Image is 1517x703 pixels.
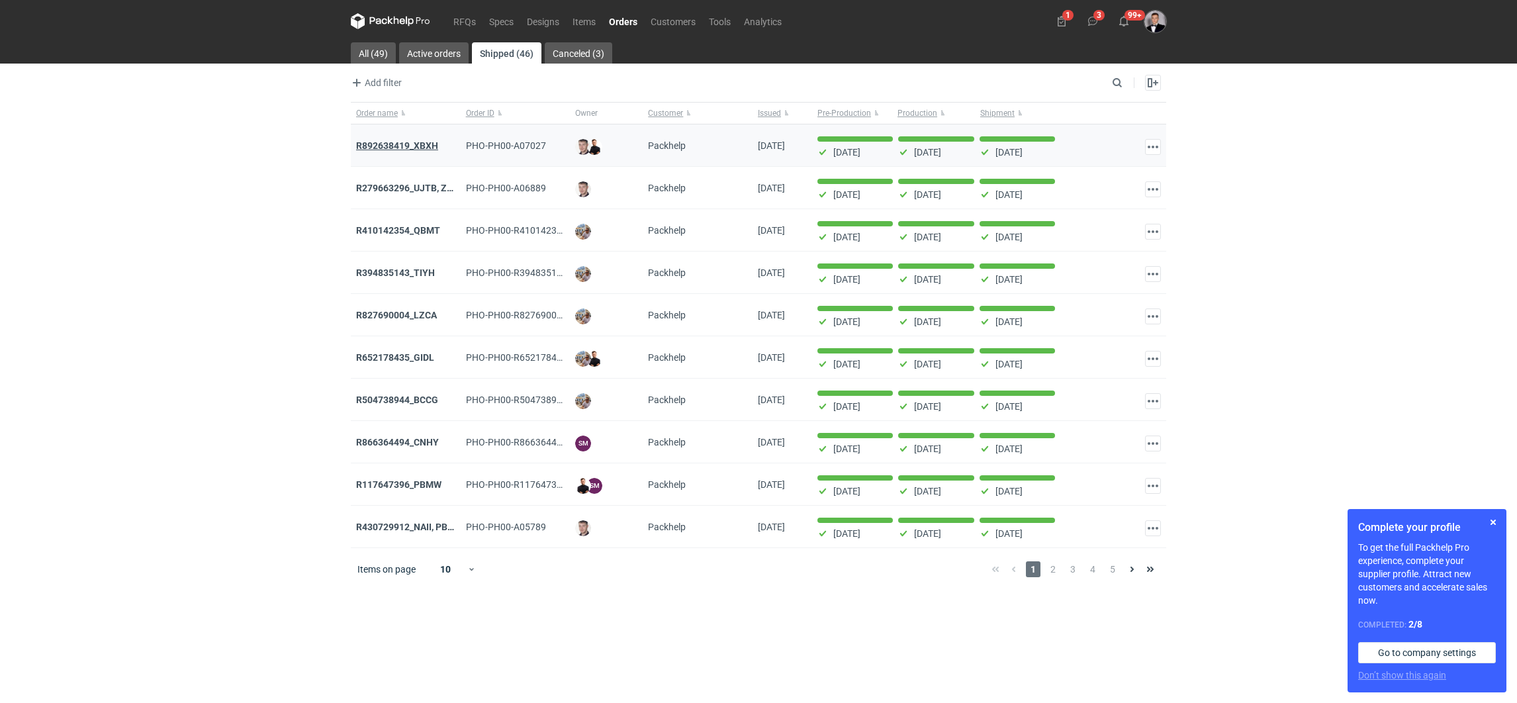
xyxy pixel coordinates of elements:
p: [DATE] [995,232,1023,242]
button: 1 [1051,11,1072,32]
span: Pre-Production [817,108,871,118]
button: Shipment [978,103,1060,124]
a: Orders [602,13,644,29]
span: 3 [1066,561,1080,577]
a: R652178435_GIDL [356,352,434,363]
span: PHO-PH00-R504738944_BCCG [466,395,596,405]
a: R394835143_TIYH [356,267,435,278]
span: 09/10/2024 [758,437,785,447]
button: Issued [753,103,812,124]
strong: R279663296_UJTB, ZLWE [356,183,465,193]
span: PHO-PH00-R117647396_PBMW [466,479,599,490]
p: To get the full Packhelp Pro experience, complete your supplier profile. Attract new customers an... [1358,541,1496,607]
button: 99+ [1113,11,1134,32]
a: Canceled (3) [545,42,612,64]
span: PHO-PH00-R866364494_CNHY [466,437,596,447]
span: Packhelp [648,310,686,320]
button: Actions [1145,139,1161,155]
a: R117647396_PBMW [356,479,441,490]
span: PHO-PH00-R827690004_LZCA [466,310,594,320]
button: Don’t show this again [1358,669,1446,682]
a: Designs [520,13,566,29]
button: Actions [1145,308,1161,324]
strong: R827690004_LZCA [356,310,437,320]
span: Order ID [466,108,494,118]
span: PHO-PH00-R410142354_QBMT [466,225,597,236]
span: Shipment [980,108,1015,118]
span: Customer [648,108,683,118]
img: Maciej Sikora [575,181,591,197]
button: Actions [1145,478,1161,494]
button: Order ID [461,103,571,124]
img: Maciej Sikora [575,139,591,155]
button: Production [895,103,978,124]
p: [DATE] [833,359,860,369]
button: Actions [1145,436,1161,451]
strong: R866364494_CNHY [356,437,439,447]
span: PHO-PH00-R394835143_TIYH [466,267,591,278]
span: 1 [1026,561,1040,577]
img: Michał Palasek [575,351,591,367]
button: Actions [1145,351,1161,367]
h1: Complete your profile [1358,520,1496,536]
span: 4 [1085,561,1100,577]
img: Tomasz Kubiak [575,478,591,494]
p: [DATE] [833,147,860,158]
strong: R410142354_QBMT [356,225,440,236]
button: Actions [1145,181,1161,197]
div: Completed: [1358,618,1496,632]
p: [DATE] [914,274,941,285]
p: [DATE] [833,189,860,200]
span: Owner [575,108,598,118]
p: [DATE] [914,359,941,369]
div: 10 [424,560,467,579]
svg: Packhelp Pro [351,13,430,29]
span: PHO-PH00-A06889 [466,183,546,193]
p: [DATE] [833,444,860,454]
span: Issued [758,108,781,118]
span: Packhelp [648,395,686,405]
a: R504738944_BCCG [356,395,438,405]
strong: R430729912_NAII, PBHW, UXZL [356,522,488,532]
p: [DATE] [914,528,941,539]
p: [DATE] [833,274,860,285]
span: 05/06/2025 [758,183,785,193]
p: [DATE] [995,486,1023,496]
span: Packhelp [648,437,686,447]
img: Tomasz Kubiak [586,139,602,155]
p: [DATE] [914,316,941,327]
button: Actions [1145,224,1161,240]
a: Specs [483,13,520,29]
button: Order name [351,103,461,124]
span: 2 [1046,561,1060,577]
p: [DATE] [833,486,860,496]
span: Packhelp [648,140,686,151]
p: [DATE] [995,401,1023,412]
span: Add filter [349,75,402,91]
strong: R892638419_XBXH [356,140,438,151]
a: Customers [644,13,702,29]
span: 17/09/2024 [758,479,785,490]
button: 3 [1082,11,1103,32]
img: Maciej Sikora [575,520,591,536]
span: Packhelp [648,479,686,490]
p: [DATE] [995,189,1023,200]
p: [DATE] [914,189,941,200]
a: Go to company settings [1358,642,1496,663]
img: Filip Sobolewski [1144,11,1166,32]
span: Items on page [357,563,416,576]
a: RFQs [447,13,483,29]
p: [DATE] [833,528,860,539]
p: [DATE] [995,444,1023,454]
span: Packhelp [648,522,686,532]
a: Analytics [737,13,788,29]
span: Production [897,108,937,118]
p: [DATE] [995,274,1023,285]
p: [DATE] [914,486,941,496]
span: 02/12/2024 [758,310,785,320]
button: Customer [643,103,753,124]
p: [DATE] [995,528,1023,539]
